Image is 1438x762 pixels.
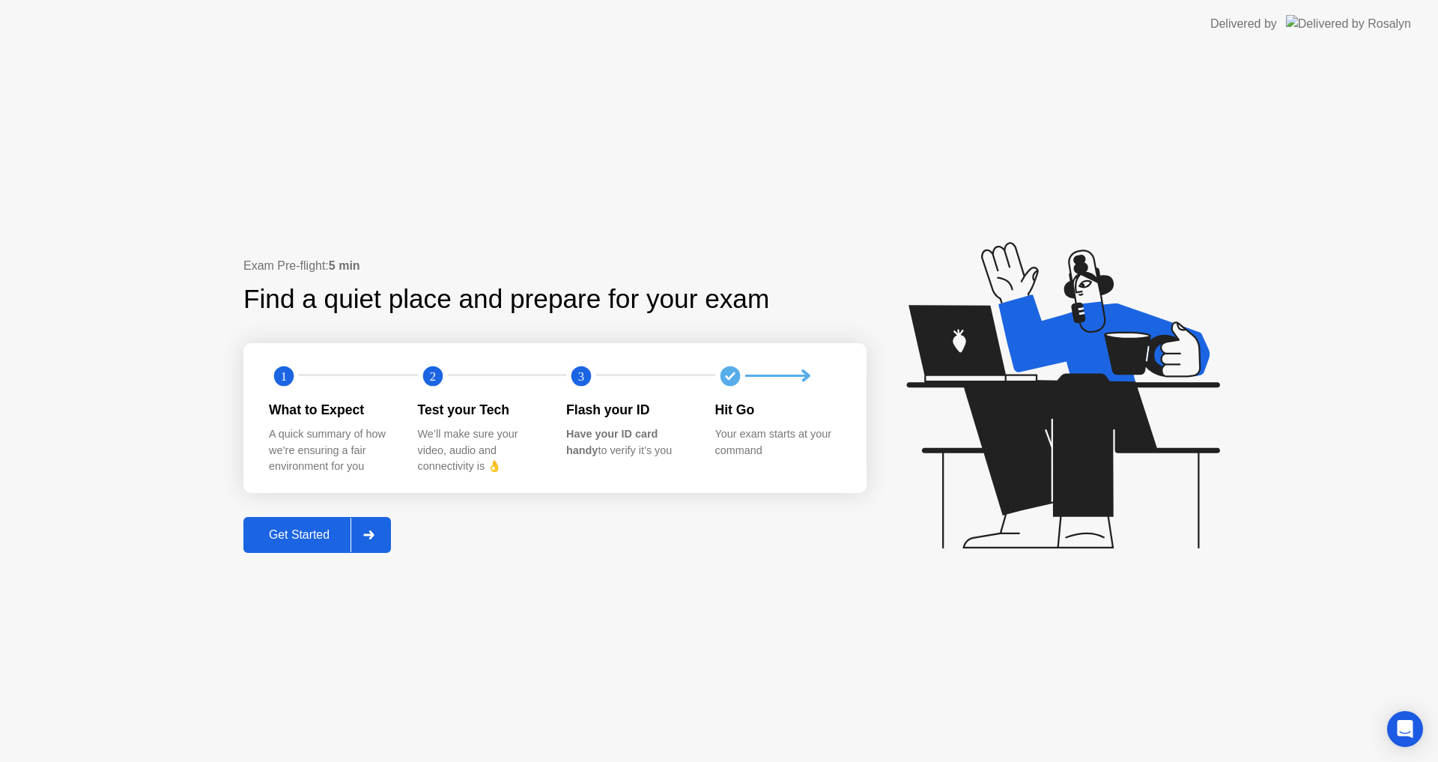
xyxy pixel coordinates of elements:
div: Delivered by [1210,15,1277,33]
div: Flash your ID [566,400,691,420]
b: Have your ID card handy [566,428,658,456]
div: Get Started [248,528,351,542]
div: Find a quiet place and prepare for your exam [243,279,771,319]
img: Delivered by Rosalyn [1286,15,1411,32]
button: Get Started [243,517,391,553]
div: We’ll make sure your video, audio and connectivity is 👌 [418,426,543,475]
div: What to Expect [269,400,394,420]
div: Open Intercom Messenger [1387,711,1423,747]
div: A quick summary of how we’re ensuring a fair environment for you [269,426,394,475]
div: to verify it’s you [566,426,691,459]
b: 5 min [329,259,360,272]
text: 3 [578,369,584,383]
div: Test your Tech [418,400,543,420]
div: Your exam starts at your command [715,426,840,459]
div: Hit Go [715,400,840,420]
text: 1 [281,369,287,383]
div: Exam Pre-flight: [243,257,867,275]
text: 2 [429,369,435,383]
